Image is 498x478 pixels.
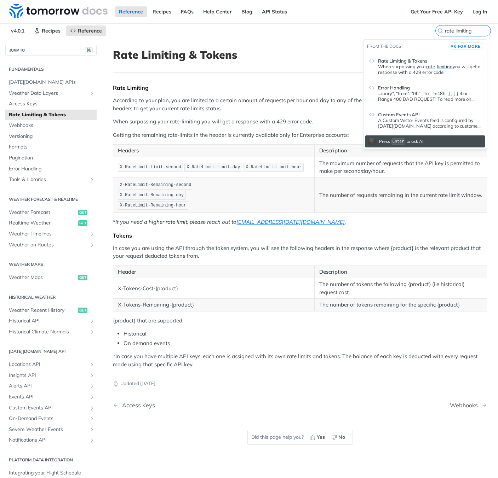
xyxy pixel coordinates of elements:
a: Weather Forecastget [5,207,97,218]
h2: Historical Weather [5,294,97,301]
div: Press to ask AI [377,136,425,147]
a: Recipes [149,6,175,17]
p: Getting the remaining rate-limits in the header is currently available only for Enterprise accounts: [113,131,487,139]
button: ⌘Kfor more [448,42,483,49]
span: Realtime Weather [9,220,76,227]
p: {product} that are supported: [113,317,487,325]
span: limiting [437,64,453,69]
span: get [78,275,87,280]
h1: Rate Limiting & Tokens [113,48,487,61]
span: From the docs [367,43,401,49]
span: Error Handling [9,165,95,173]
span: Yes [317,433,325,441]
span: Formats [9,144,95,151]
button: Show subpages for Tools & Libraries [89,177,95,182]
button: Show subpages for On-Demand Events [89,416,95,421]
a: Next Page: Webhooks [450,402,487,409]
div: Rate Limiting & Tokens [378,64,481,75]
span: Tools & Libraries [9,176,87,183]
td: The number of tokens remaining for the specific {product} [314,299,487,311]
a: API Status [258,6,291,17]
span: Custom Events API [9,404,87,412]
a: FAQs [177,6,198,17]
span: for more [458,44,481,49]
a: Tools & LibrariesShow subpages for Tools & Libraries [5,174,97,185]
div: Custom Events API [378,117,481,129]
a: Realtime Weatherget [5,218,97,228]
button: No [329,432,349,443]
span: Pagination [9,155,95,162]
span: Notifications API [9,437,87,444]
nav: Pagination Controls [113,395,487,416]
a: Rate Limiting & TokensWhen surpassing yourrate-limitingyou will get a response with a 429 error c... [365,52,485,78]
div: Did this page help you? [247,430,353,445]
a: Events APIShow subpages for Events API [5,392,97,402]
span: Rate Limiting & Tokens [378,58,427,64]
span: Versioning [9,133,95,140]
td: X-Tokens-Cost-{product} [113,278,315,299]
button: Show subpages for Notifications API [89,437,95,443]
a: Notifications APIShow subpages for Notifications API [5,435,97,445]
em: If you need a higher rate limit, please reach out to . [115,218,346,225]
span: X-RateLimit-Limit-second [120,165,181,170]
a: Versioning [5,131,97,142]
span: Weather Maps [9,274,76,281]
span: Error Handling [378,85,410,91]
h2: Platform DATA integration [5,457,97,463]
div: Tokens [113,232,487,239]
span: Historical Climate Normals [9,328,87,336]
a: Insights APIShow subpages for Insights API [5,370,97,381]
a: Error Handling [5,164,97,174]
a: Weather TimelinesShow subpages for Weather Timelines [5,229,97,239]
a: Reference [66,25,106,36]
div: Access Keys [119,402,155,409]
span: X-RateLimit-Remaining-day [120,193,184,198]
a: Recipes [30,25,64,36]
button: Show subpages for Historical Climate Normals [89,329,95,335]
button: Show subpages for Events API [89,394,95,400]
a: Weather Data LayersShow subpages for Weather Data Layers [5,88,97,99]
span: Access Keys [9,100,95,107]
a: Help Center [199,6,236,17]
span: v4.0.1 [7,25,28,36]
a: Historical APIShow subpages for Historical API [5,316,97,326]
a: Previous Page: Access Keys [113,402,273,409]
a: Reference [115,6,147,17]
a: Weather on RoutesShow subpages for Weather on Routes [5,240,97,250]
h2: Weather Forecast & realtime [5,196,97,203]
span: Custom Events API [378,112,420,117]
a: Log In [469,6,491,17]
a: [DATE][DOMAIN_NAME] APIs [5,77,97,88]
span: Integrating your Flight Schedule [9,470,95,477]
div: Error Handling [378,91,481,102]
span: Events API [9,394,87,401]
span: [DATE][DOMAIN_NAME] APIs [9,79,95,86]
button: Show subpages for Locations API [89,362,95,367]
span: Alerts API [9,383,87,390]
p: *In case you have multiple API keys, each one is assigned with its own rate limits and tokens. Th... [113,352,487,368]
span: Rate Limiting & Tokens [9,111,95,118]
p: According to your plan, you are limited to a certain amount of requests per hour and day to any o... [113,97,487,112]
button: Show subpages for Weather Data Layers [89,91,95,96]
span: No [338,433,345,441]
p: When surpassing your rate-limiting you will get a response with a 429 error code. [113,118,487,126]
li: On demand events [124,339,487,348]
a: [EMAIL_ADDRESS][DATE][DOMAIN_NAME] [236,218,345,225]
a: Error Handling...inary", "from": "0h", "to": "+48h" } } ] } 4xx Range 400 BAD REQUEST: To read mo... [365,79,485,105]
span: X-RateLimit-Remaining-second [120,182,191,187]
span: Weather Recent History [9,307,76,314]
span: Weather on Routes [9,241,87,249]
button: Show subpages for Weather on Routes [89,242,95,248]
p: ...inary", "from": "0h", "to": "+48h" } } ] } 4xx Range 400 BAD REQUEST: To read more on usage li... [378,91,481,102]
a: Weather Mapsget [5,272,97,283]
a: Blog [237,6,256,17]
kbd: Enter [391,138,405,144]
kbd: ⌘K [451,43,456,50]
span: get [78,220,87,226]
a: Locations APIShow subpages for Locations API [5,359,97,370]
header: Custom Events API [378,109,481,117]
span: Recipes [42,28,61,34]
a: Weather Recent Historyget [5,305,97,316]
p: In case you are using the API through the token system, you will see the following headers in the... [113,244,487,260]
button: Yes [307,432,329,443]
